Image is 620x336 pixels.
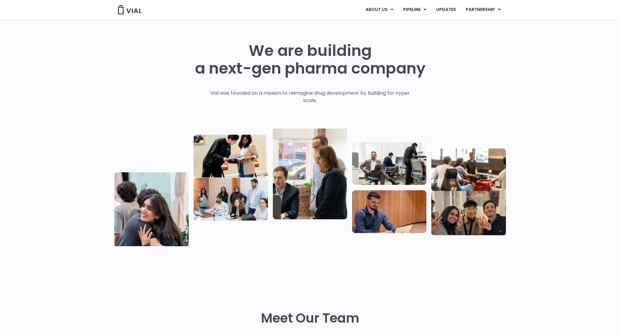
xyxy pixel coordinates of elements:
[261,311,359,326] h2: Meet Our Team
[431,148,506,191] img: Group of people playing whirlyball
[273,127,347,219] img: Group of three people standing around a computer looking at the screen
[204,89,416,104] p: Vial was founded on a mission to reimagine drug development by building for hyper scale.
[114,172,189,265] img: Vial Life
[352,190,426,233] img: Man working at a computer
[195,42,425,77] h1: We are building a next-gen pharma company
[431,191,506,235] img: Group of 3 people smiling holding up the peace sign
[194,178,268,221] img: Eight people standing and sitting in an office
[352,142,426,185] img: Three people working in an office
[398,5,431,15] a: PIPELINEMenu Toggle
[194,135,268,177] img: Two people looking at a paper talking.
[461,5,506,15] a: PARTNERSHIPMenu Toggle
[431,5,461,15] a: UPDATES
[361,5,398,15] a: ABOUT USMenu Toggle
[117,5,142,14] img: Vial Logo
